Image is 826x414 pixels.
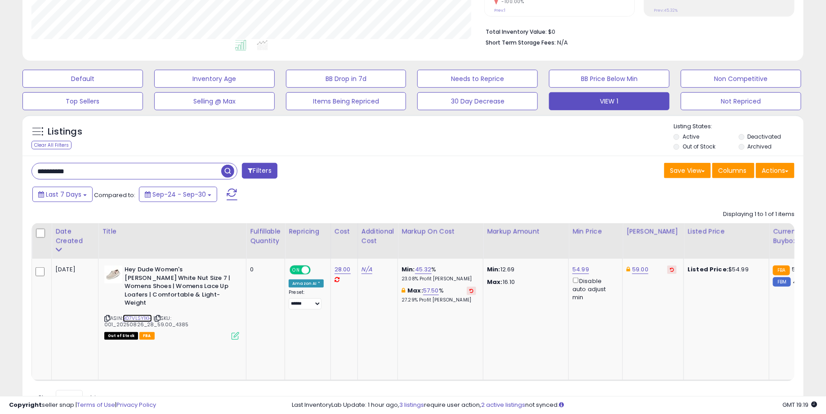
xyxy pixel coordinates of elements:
button: Save View [664,163,711,178]
strong: Min: [487,265,500,274]
p: 27.29% Profit [PERSON_NAME] [402,297,476,303]
p: 23.08% Profit [PERSON_NAME] [402,276,476,282]
b: Short Term Storage Fees: [486,39,556,46]
p: Listing States: [674,122,804,131]
div: Title [102,227,242,236]
div: Cost [335,227,354,236]
span: Columns [718,166,746,175]
button: Non Competitive [681,70,801,88]
div: % [402,287,476,303]
span: Show: entries [38,393,103,402]
small: Prev: 45.32% [654,8,678,13]
th: The percentage added to the cost of goods (COGS) that forms the calculator for Min & Max prices. [398,223,483,259]
button: BB Price Below Min [549,70,670,88]
div: Displaying 1 to 1 of 1 items [723,210,795,219]
div: 0 [250,265,278,274]
div: [DATE] [55,265,91,274]
div: Markup Amount [487,227,565,236]
span: OFF [309,266,324,274]
p: 12.69 [487,265,562,274]
label: Active [683,133,699,140]
span: 54.99 [792,265,809,274]
span: FBA [139,332,155,340]
b: Hey Dude Women's [PERSON_NAME] White Nut Size 7 | Womens Shoes | Womens Lace Up Loafers | Comfort... [125,265,234,310]
div: Fulfillable Quantity [250,227,281,246]
label: Out of Stock [683,143,715,150]
div: Current Buybox Price [773,227,819,246]
button: 30 Day Decrease [417,92,538,110]
button: Filters [242,163,277,179]
button: Actions [756,163,795,178]
img: 31z99dEI14L._SL40_.jpg [104,265,122,283]
button: Default [22,70,143,88]
span: Last 7 Days [46,190,81,199]
button: Inventory Age [154,70,275,88]
button: Last 7 Days [32,187,93,202]
div: Listed Price [688,227,765,236]
button: Sep-24 - Sep-30 [139,187,217,202]
div: Min Price [572,227,619,236]
a: 2 active listings [481,400,525,409]
b: Min: [402,265,415,274]
div: $54.99 [688,265,762,274]
div: Date Created [55,227,94,246]
small: FBM [773,277,790,287]
strong: Max: [487,278,503,286]
button: Items Being Repriced [286,92,406,110]
small: FBA [773,265,790,275]
li: $0 [486,26,788,36]
div: Amazon AI * [289,279,324,288]
span: N/A [557,38,568,47]
button: Needs to Reprice [417,70,538,88]
button: VIEW 1 [549,92,670,110]
div: Disable auto adjust min [572,276,616,301]
b: Total Inventory Value: [486,28,547,36]
a: 57.50 [423,286,439,295]
a: Terms of Use [77,400,115,409]
button: Not Repriced [681,92,801,110]
button: Selling @ Max [154,92,275,110]
button: Columns [712,163,755,178]
label: Archived [748,143,772,150]
div: seller snap | | [9,401,156,409]
div: Preset: [289,289,324,310]
a: 59.00 [632,265,648,274]
span: ON [290,266,302,274]
div: ASIN: [104,265,239,339]
label: Deactivated [748,133,781,140]
div: Last InventoryLab Update: 1 hour ago, require user action, not synced. [292,401,817,409]
button: Top Sellers [22,92,143,110]
h5: Listings [48,126,82,138]
span: Compared to: [94,191,135,199]
div: Repricing [289,227,327,236]
strong: Copyright [9,400,42,409]
small: Prev: 1 [494,8,505,13]
span: 49.95 [793,278,810,286]
a: 45.32 [415,265,432,274]
div: Markup on Cost [402,227,479,236]
a: 28.00 [335,265,351,274]
a: 3 listings [399,400,424,409]
div: % [402,265,476,282]
button: BB Drop in 7d [286,70,406,88]
span: Sep-24 - Sep-30 [152,190,206,199]
span: 2025-10-8 19:19 GMT [782,400,817,409]
span: | SKU: 001_20250826_28_59.00_4385 [104,315,188,328]
div: Additional Cost [362,227,394,246]
a: 54.99 [572,265,589,274]
a: N/A [362,265,372,274]
b: Max: [407,286,423,295]
div: Clear All Filters [31,141,71,149]
p: 16.10 [487,278,562,286]
b: Listed Price: [688,265,728,274]
div: [PERSON_NAME] [626,227,680,236]
span: All listings that are currently out of stock and unavailable for purchase on Amazon [104,332,138,340]
a: Privacy Policy [116,400,156,409]
a: B07VLSY1KH [123,315,152,322]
